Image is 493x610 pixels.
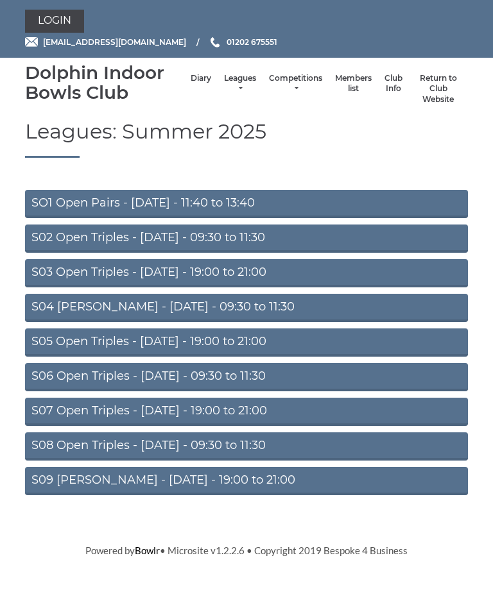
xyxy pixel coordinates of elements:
[269,73,322,94] a: Competitions
[25,294,468,322] a: S04 [PERSON_NAME] - [DATE] - 09:30 to 11:30
[25,190,468,218] a: SO1 Open Pairs - [DATE] - 11:40 to 13:40
[85,545,408,556] span: Powered by • Microsite v1.2.2.6 • Copyright 2019 Bespoke 4 Business
[335,73,372,94] a: Members list
[209,36,277,48] a: Phone us 01202 675551
[25,10,84,33] a: Login
[415,73,462,105] a: Return to Club Website
[25,36,186,48] a: Email [EMAIL_ADDRESS][DOMAIN_NAME]
[224,73,256,94] a: Leagues
[43,37,186,47] span: [EMAIL_ADDRESS][DOMAIN_NAME]
[25,328,468,357] a: S05 Open Triples - [DATE] - 19:00 to 21:00
[25,63,184,103] div: Dolphin Indoor Bowls Club
[211,37,220,47] img: Phone us
[227,37,277,47] span: 01202 675551
[25,363,468,391] a: S06 Open Triples - [DATE] - 09:30 to 11:30
[385,73,402,94] a: Club Info
[25,120,468,157] h1: Leagues: Summer 2025
[25,37,38,47] img: Email
[25,432,468,461] a: S08 Open Triples - [DATE] - 09:30 to 11:30
[25,467,468,495] a: S09 [PERSON_NAME] - [DATE] - 19:00 to 21:00
[25,259,468,287] a: S03 Open Triples - [DATE] - 19:00 to 21:00
[25,398,468,426] a: S07 Open Triples - [DATE] - 19:00 to 21:00
[191,73,211,84] a: Diary
[25,225,468,253] a: S02 Open Triples - [DATE] - 09:30 to 11:30
[135,545,160,556] a: Bowlr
